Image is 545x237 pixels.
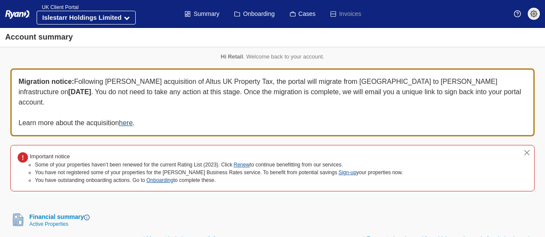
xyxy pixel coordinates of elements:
button: Islestarr Holdings Limited [37,11,136,25]
strong: Islestarr Holdings Limited [42,14,121,21]
b: [DATE] [69,88,91,95]
div: Active Properties [26,222,90,227]
button: close [523,149,531,157]
b: Migration notice: [19,78,74,85]
p: . Welcome back to your account. [10,53,535,60]
img: settings [530,10,537,17]
li: You have not registered some of your properties for the [PERSON_NAME] Business Rates service. To ... [35,169,403,176]
strong: Hi Retail [221,53,243,60]
span: UK Client Portal [37,4,78,10]
a: Onboarding [146,177,174,183]
div: Important notice [30,152,403,161]
li: You have outstanding onboarding actions. Go to to complete these. [35,176,403,184]
img: Help [514,10,521,17]
a: Sign-up [339,169,356,175]
a: Renew [234,162,249,168]
div: Account summary [5,31,73,43]
div: Following [PERSON_NAME] acquisition of Altus UK Property Tax, the portal will migrate from [GEOGR... [10,68,535,136]
li: Some of your properties haven’t been renewed for the current Rating List (2023). Click to continu... [35,161,403,169]
a: here [119,119,133,126]
div: Financial summary [26,212,90,222]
